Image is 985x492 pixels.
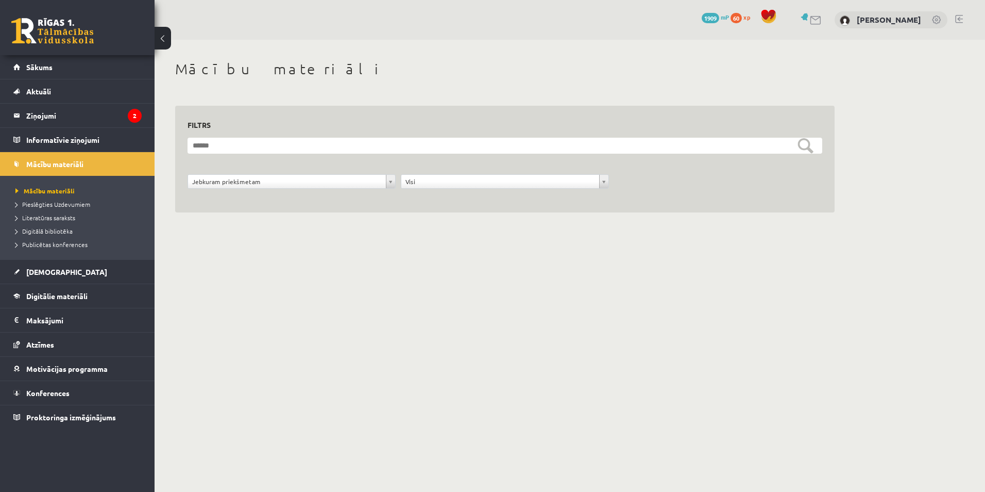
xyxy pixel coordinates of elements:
[15,200,90,208] span: Pieslēgties Uzdevumiem
[13,55,142,79] a: Sākums
[26,308,142,332] legend: Maksājumi
[188,175,395,188] a: Jebkuram priekšmetam
[15,240,88,249] span: Publicētas konferences
[26,388,70,398] span: Konferences
[13,284,142,308] a: Digitālie materiāli
[13,357,142,381] a: Motivācijas programma
[26,159,83,169] span: Mācību materiāli
[401,175,608,188] a: Visi
[15,214,75,222] span: Literatūras saraksts
[731,13,755,21] a: 60 xp
[26,87,51,96] span: Aktuāli
[26,364,108,373] span: Motivācijas programma
[13,128,142,152] a: Informatīvie ziņojumi
[26,62,53,72] span: Sākums
[721,13,729,21] span: mP
[857,14,921,25] a: [PERSON_NAME]
[405,175,595,188] span: Visi
[175,60,835,78] h1: Mācību materiāli
[13,381,142,405] a: Konferences
[188,118,810,132] h3: Filtrs
[128,109,142,123] i: 2
[26,291,88,301] span: Digitālie materiāli
[26,128,142,152] legend: Informatīvie ziņojumi
[26,340,54,349] span: Atzīmes
[15,227,73,235] span: Digitālā bibliotēka
[13,260,142,284] a: [DEMOGRAPHIC_DATA]
[26,413,116,422] span: Proktoringa izmēģinājums
[15,213,144,222] a: Literatūras saraksts
[15,200,144,209] a: Pieslēgties Uzdevumiem
[192,175,382,188] span: Jebkuram priekšmetam
[13,333,142,356] a: Atzīmes
[15,226,144,236] a: Digitālā bibliotēka
[15,240,144,249] a: Publicētas konferences
[702,13,729,21] a: 1909 mP
[731,13,742,23] span: 60
[743,13,750,21] span: xp
[13,79,142,103] a: Aktuāli
[702,13,719,23] span: 1909
[15,186,144,195] a: Mācību materiāli
[13,104,142,127] a: Ziņojumi2
[840,15,850,26] img: Krists Salmins
[26,104,142,127] legend: Ziņojumi
[13,405,142,429] a: Proktoringa izmēģinājums
[13,152,142,176] a: Mācību materiāli
[26,267,107,276] span: [DEMOGRAPHIC_DATA]
[15,187,75,195] span: Mācību materiāli
[11,18,94,44] a: Rīgas 1. Tālmācības vidusskola
[13,308,142,332] a: Maksājumi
